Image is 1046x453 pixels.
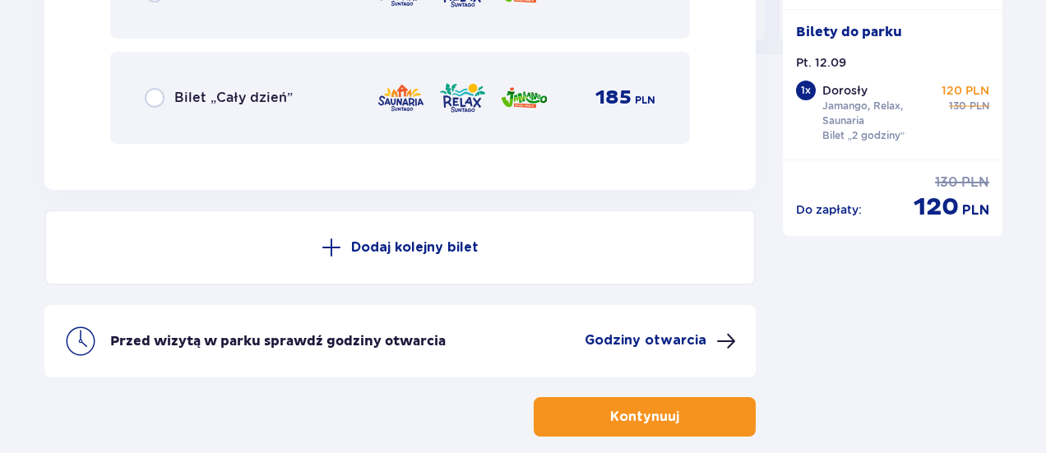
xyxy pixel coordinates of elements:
[500,81,548,115] img: zone logo
[595,86,632,110] p: 185
[585,331,706,349] p: Godziny otwarcia
[942,82,989,99] p: 120 PLN
[914,192,959,223] p: 120
[351,238,479,257] p: Dodaj kolejny bilet
[822,99,936,128] p: Jamango, Relax, Saunaria
[377,81,425,115] img: zone logo
[635,93,655,108] p: PLN
[438,81,487,115] img: zone logo
[796,201,862,218] p: Do zapłaty :
[962,201,989,220] p: PLN
[110,332,446,350] p: Przed wizytą w parku sprawdź godziny otwarcia
[174,89,293,107] p: Bilet „Cały dzień”
[961,173,989,192] p: PLN
[970,99,989,113] p: PLN
[585,331,736,351] button: Godziny otwarcia
[64,325,97,358] img: clock icon
[949,99,966,113] p: 130
[796,23,902,41] p: Bilety do parku
[822,128,905,143] p: Bilet „2 godziny”
[44,210,756,285] button: Dodaj kolejny bilet
[935,173,958,192] p: 130
[796,81,816,100] div: 1 x
[534,397,756,437] button: Kontynuuj
[822,82,868,99] p: Dorosły
[610,408,679,426] p: Kontynuuj
[796,54,846,71] p: Pt. 12.09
